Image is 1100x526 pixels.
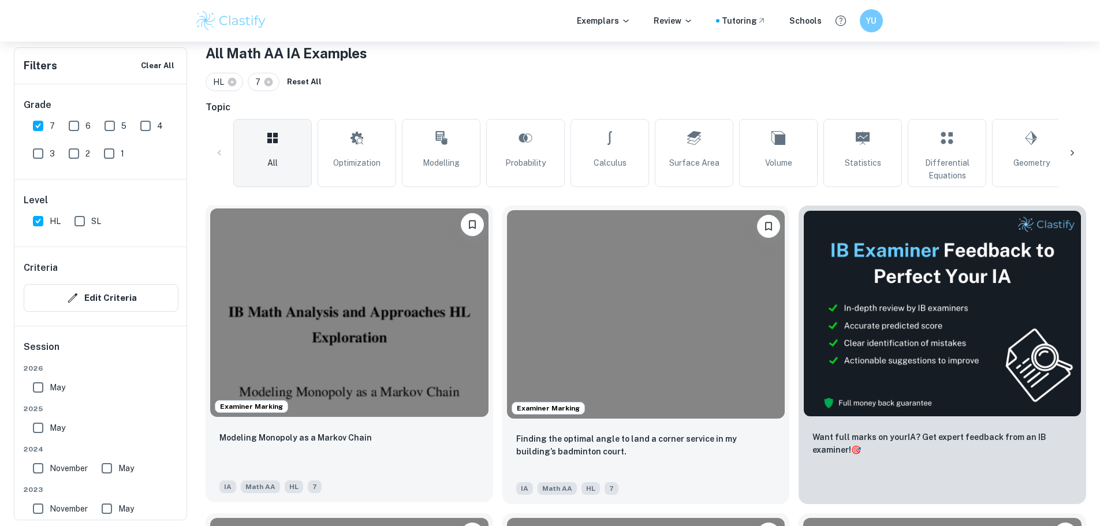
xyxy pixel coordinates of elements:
span: HL [50,215,61,227]
button: YU [860,9,883,32]
span: Math AA [538,482,577,495]
span: 7 [255,76,266,88]
button: Reset All [284,73,325,91]
span: November [50,462,88,475]
button: Help and Feedback [831,11,851,31]
span: May [118,502,134,515]
span: Differential Equations [913,156,981,182]
span: IA [516,482,533,495]
span: Examiner Marking [512,403,584,413]
p: Review [654,14,693,27]
span: 3 [50,147,55,160]
a: Examiner MarkingBookmarkFinding the optimal angle to land a corner service in my building’s badmi... [502,206,790,504]
div: 7 [248,73,279,91]
span: 4 [157,120,163,132]
span: 7 [50,120,55,132]
h6: Level [24,193,178,207]
span: 🎯 [851,445,861,454]
span: Statistics [845,156,881,169]
span: 2 [85,147,90,160]
span: IA [219,480,236,493]
span: HL [285,480,303,493]
img: Math AA IA example thumbnail: Modeling Monopoly as a Markov Chain [210,208,489,417]
span: All [267,156,278,169]
span: Volume [765,156,792,169]
p: Modeling Monopoly as a Markov Chain [219,431,372,444]
button: Bookmark [461,213,484,236]
button: Clear All [138,57,177,74]
span: Examiner Marking [215,401,288,412]
h1: All Math AA IA Examples [206,43,1086,64]
span: May [50,381,65,394]
span: November [50,502,88,515]
span: 2023 [24,484,178,495]
p: Finding the optimal angle to land a corner service in my building’s badminton court. [516,432,776,458]
span: 2024 [24,444,178,454]
h6: Filters [24,58,57,74]
span: 2025 [24,404,178,414]
span: 6 [85,120,91,132]
img: Clastify logo [195,9,268,32]
span: May [118,462,134,475]
span: SL [91,215,101,227]
button: Edit Criteria [24,284,178,312]
a: Examiner MarkingBookmarkModeling Monopoly as a Markov ChainIAMath AAHL7 [206,206,493,504]
span: Surface Area [669,156,719,169]
span: HL [581,482,600,495]
span: Optimization [333,156,381,169]
span: Calculus [594,156,627,169]
img: Math AA IA example thumbnail: Finding the optimal angle to land a corn [507,210,785,419]
span: HL [213,76,229,88]
h6: Session [24,340,178,363]
span: Geometry [1013,156,1050,169]
h6: Criteria [24,261,58,275]
span: 5 [121,120,126,132]
span: 7 [605,482,618,495]
p: Want full marks on your IA ? Get expert feedback from an IB examiner! [812,431,1072,456]
span: May [50,421,65,434]
span: 7 [308,480,322,493]
span: Modelling [423,156,460,169]
span: Probability [505,156,546,169]
a: Schools [789,14,822,27]
button: Bookmark [757,215,780,238]
span: Math AA [241,480,280,493]
p: Exemplars [577,14,631,27]
span: 2026 [24,363,178,374]
a: ThumbnailWant full marks on yourIA? Get expert feedback from an IB examiner! [799,206,1086,504]
span: 1 [121,147,124,160]
h6: Topic [206,100,1086,114]
img: Thumbnail [803,210,1082,417]
div: HL [206,73,243,91]
a: Tutoring [722,14,766,27]
h6: YU [864,14,878,27]
h6: Grade [24,98,178,112]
